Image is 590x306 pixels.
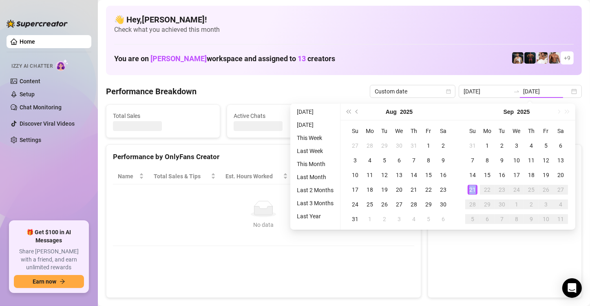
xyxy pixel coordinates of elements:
[113,151,414,162] div: Performance by OnlyFans Creator
[347,169,414,184] th: Chat Conversion
[435,151,575,162] div: Sales by OnlyFans Creator
[14,275,84,288] button: Earn nowarrow-right
[20,137,41,143] a: Settings
[106,86,197,97] h4: Performance Breakdown
[33,278,56,285] span: Earn now
[20,104,62,111] a: Chat Monitoring
[113,169,149,184] th: Name
[118,172,137,181] span: Name
[14,228,84,244] span: 🎁 Get $100 in AI Messages
[549,52,560,64] img: David
[512,52,524,64] img: Chris
[298,172,336,181] span: Sales / Hour
[375,85,451,98] span: Custom date
[113,111,213,120] span: Total Sales
[446,89,451,94] span: calendar
[11,62,53,70] span: Izzy AI Chatter
[20,38,35,45] a: Home
[513,88,520,95] span: to
[20,78,40,84] a: Content
[114,54,335,63] h1: You are on workspace and assigned to creators
[562,278,582,298] div: Open Intercom Messenger
[149,169,221,184] th: Total Sales & Tips
[154,172,209,181] span: Total Sales & Tips
[298,54,306,63] span: 13
[225,172,281,181] div: Est. Hours Worked
[293,169,347,184] th: Sales / Hour
[56,59,69,71] img: AI Chatter
[513,88,520,95] span: swap-right
[234,111,334,120] span: Active Chats
[564,53,570,62] span: + 9
[464,87,510,96] input: Start date
[537,52,548,64] img: Jake
[7,20,68,28] img: logo-BBDzfeDw.svg
[114,14,574,25] h4: 👋 Hey, [PERSON_NAME] !
[14,248,84,272] span: Share [PERSON_NAME] with a friend, and earn unlimited rewards
[150,54,207,63] span: [PERSON_NAME]
[524,52,536,64] img: Muscled
[114,25,574,34] span: Check what you achieved this month
[352,172,402,181] span: Chat Conversion
[60,279,65,284] span: arrow-right
[20,91,35,98] a: Setup
[20,120,75,127] a: Discover Viral Videos
[523,87,570,96] input: End date
[354,111,455,120] span: Messages Sent
[121,220,406,229] div: No data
